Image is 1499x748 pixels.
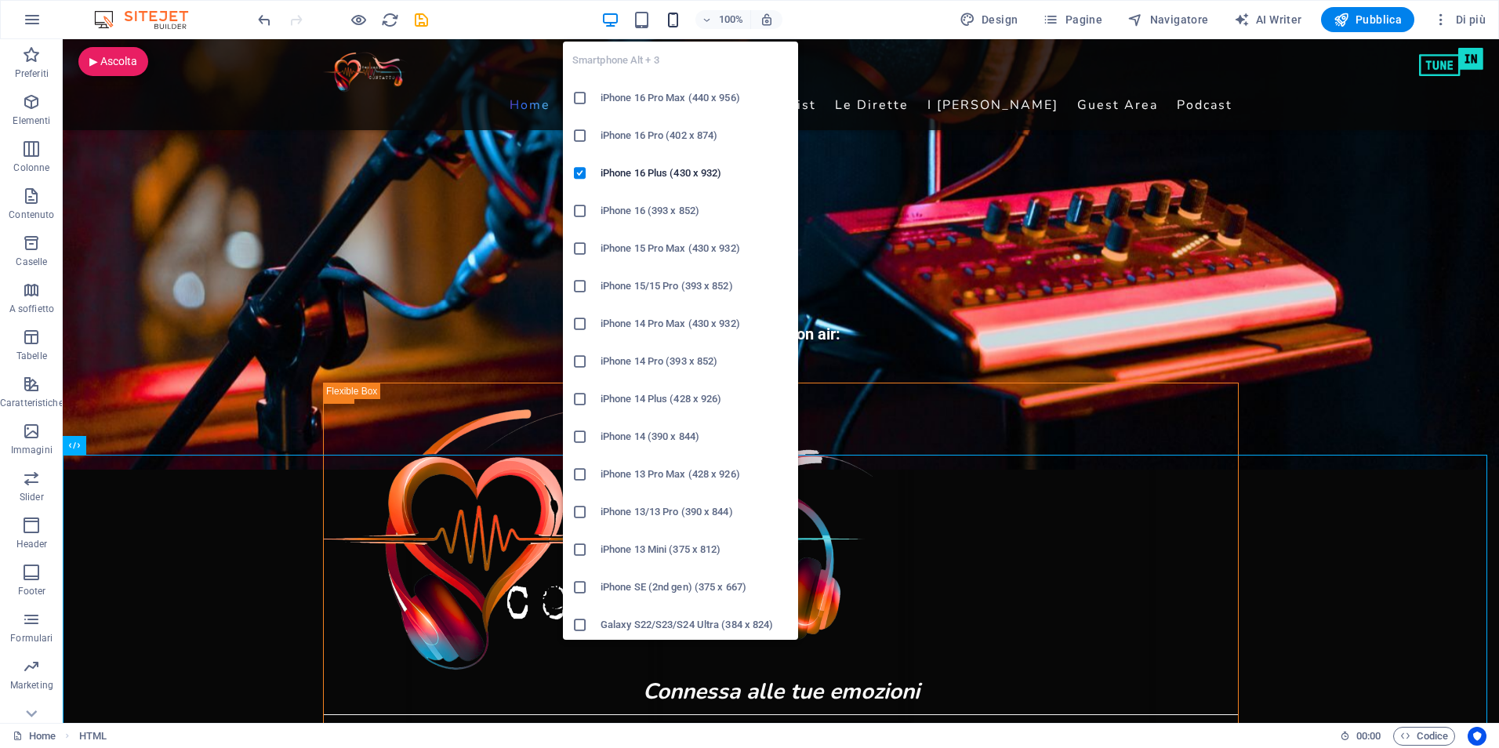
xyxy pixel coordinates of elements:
[601,314,789,333] h6: iPhone 14 Pro Max (430 x 932)
[13,114,50,127] p: Elementi
[90,10,208,29] img: Editor Logo
[953,7,1025,32] div: Design (Ctrl+Alt+Y)
[18,585,46,597] p: Footer
[10,632,53,645] p: Formulari
[10,679,53,692] p: Marketing
[16,256,47,268] p: Caselle
[412,11,430,29] i: Salva (Ctrl+S)
[601,202,789,220] h6: iPhone 16 (393 x 852)
[15,67,49,80] p: Preferiti
[13,162,49,174] p: Colonne
[695,10,751,29] button: 100%
[349,10,368,29] button: Clicca qui per lasciare la modalità di anteprima e continuare la modifica
[20,491,44,503] p: Slider
[1121,7,1214,32] button: Navigatore
[719,10,744,29] h6: 100%
[79,727,107,746] span: Fai clic per selezionare. Doppio clic per modificare
[1393,727,1455,746] button: Codice
[1334,12,1403,27] span: Pubblica
[9,303,54,315] p: A soffietto
[960,12,1018,27] span: Design
[412,10,430,29] button: save
[601,390,789,408] h6: iPhone 14 Plus (428 x 926)
[601,277,789,296] h6: iPhone 15/15 Pro (393 x 852)
[601,239,789,258] h6: iPhone 15 Pro Max (430 x 932)
[16,538,48,550] p: Header
[1234,12,1302,27] span: AI Writer
[1367,730,1370,742] span: :
[255,10,274,29] button: undo
[1427,7,1492,32] button: Di più
[380,10,399,29] button: reload
[601,89,789,107] h6: iPhone 16 Pro Max (440 x 956)
[1127,12,1208,27] span: Navigatore
[601,578,789,597] h6: iPhone SE (2nd gen) (375 x 667)
[601,352,789,371] h6: iPhone 14 Pro (393 x 852)
[601,615,789,634] h6: Galaxy S22/S23/S24 Ultra (384 x 824)
[1356,727,1381,746] span: 00 00
[1433,12,1486,27] span: Di più
[760,13,774,27] i: Quando ridimensioni, regola automaticamente il livello di zoom in modo che corrisponda al disposi...
[601,126,789,145] h6: iPhone 16 Pro (402 x 874)
[601,164,789,183] h6: iPhone 16 Plus (430 x 932)
[16,350,47,362] p: Tabelle
[1400,727,1448,746] span: Codice
[9,209,54,221] p: Contenuto
[256,11,274,29] i: Annulla: Cambia testo (Ctrl+Z)
[1321,7,1415,32] button: Pubblica
[1468,727,1486,746] button: Usercentrics
[1043,12,1102,27] span: Pagine
[11,444,53,456] p: Immagini
[601,465,789,484] h6: iPhone 13 Pro Max (428 x 926)
[381,11,399,29] i: Ricarica la pagina
[13,727,56,746] a: Fai clic per annullare la selezione. Doppio clic per aprire le pagine
[1036,7,1109,32] button: Pagine
[79,727,107,746] nav: breadcrumb
[1228,7,1308,32] button: AI Writer
[601,427,789,446] h6: iPhone 14 (390 x 844)
[601,540,789,559] h6: iPhone 13 Mini (375 x 812)
[953,7,1025,32] button: Design
[601,503,789,521] h6: iPhone 13/13 Pro (390 x 844)
[1340,727,1381,746] h6: Tempo sessione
